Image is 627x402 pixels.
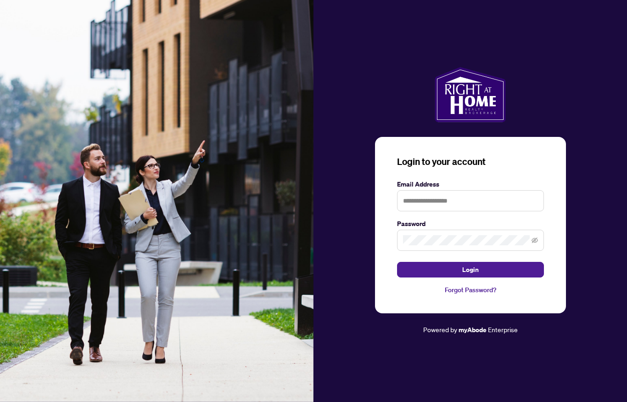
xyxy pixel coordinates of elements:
span: eye-invisible [532,237,538,243]
span: Powered by [423,325,457,334]
h3: Login to your account [397,155,544,168]
label: Password [397,219,544,229]
button: Login [397,262,544,277]
img: ma-logo [435,67,506,122]
span: Login [462,262,479,277]
a: myAbode [459,325,487,335]
a: Forgot Password? [397,285,544,295]
label: Email Address [397,179,544,189]
span: Enterprise [488,325,518,334]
